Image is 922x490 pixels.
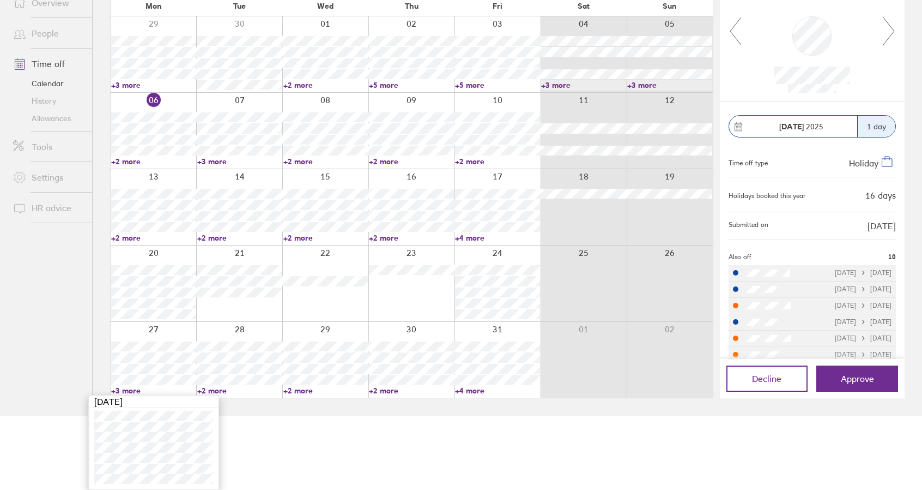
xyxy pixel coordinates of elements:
a: +3 more [197,157,282,166]
a: +2 more [111,157,196,166]
a: +4 more [455,233,540,243]
span: Also off [729,253,751,261]
span: Decline [752,374,781,384]
a: People [4,22,92,44]
a: +5 more [369,80,454,90]
a: +3 more [111,80,196,90]
span: Mon [145,2,162,10]
a: +3 more [541,80,626,90]
a: +2 more [283,233,368,243]
a: +2 more [283,80,368,90]
div: [DATE] [DATE] [835,334,891,342]
a: +2 more [197,233,282,243]
div: Holidays booked this year [729,192,806,200]
span: Sat [578,2,590,10]
a: Time off [4,53,92,75]
a: +3 more [111,386,196,396]
a: History [4,92,92,110]
button: Approve [816,366,898,392]
span: [DATE] [868,221,896,231]
a: +2 more [369,386,454,396]
a: +2 more [369,233,454,243]
span: Holiday [849,158,878,169]
a: +2 more [283,157,368,166]
span: Fri [493,2,502,10]
span: Tue [233,2,246,10]
button: Decline [726,366,808,392]
span: 2025 [779,122,823,131]
a: +2 more [455,157,540,166]
span: Approve [841,374,874,384]
div: Time off type [729,155,768,168]
div: [DATE] [DATE] [835,302,891,309]
div: [DATE] [DATE] [835,351,891,358]
a: +2 more [111,233,196,243]
a: Allowances [4,110,92,127]
div: [DATE] [89,396,219,408]
span: Wed [317,2,333,10]
a: Tools [4,136,92,158]
div: 16 days [865,190,896,200]
span: Submitted on [729,221,768,231]
a: HR advice [4,197,92,219]
a: +4 more [455,386,540,396]
a: +5 more [455,80,540,90]
span: Thu [405,2,418,10]
div: 1 day [857,116,895,137]
span: 10 [888,253,896,261]
a: Settings [4,166,92,188]
a: +3 more [627,80,712,90]
span: Sun [663,2,677,10]
div: [DATE] [DATE] [835,318,891,326]
div: [DATE] [DATE] [835,285,891,293]
strong: [DATE] [779,122,804,132]
div: [DATE] [DATE] [835,269,891,277]
a: +2 more [369,157,454,166]
a: +2 more [197,386,282,396]
a: Calendar [4,75,92,92]
a: +2 more [283,386,368,396]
